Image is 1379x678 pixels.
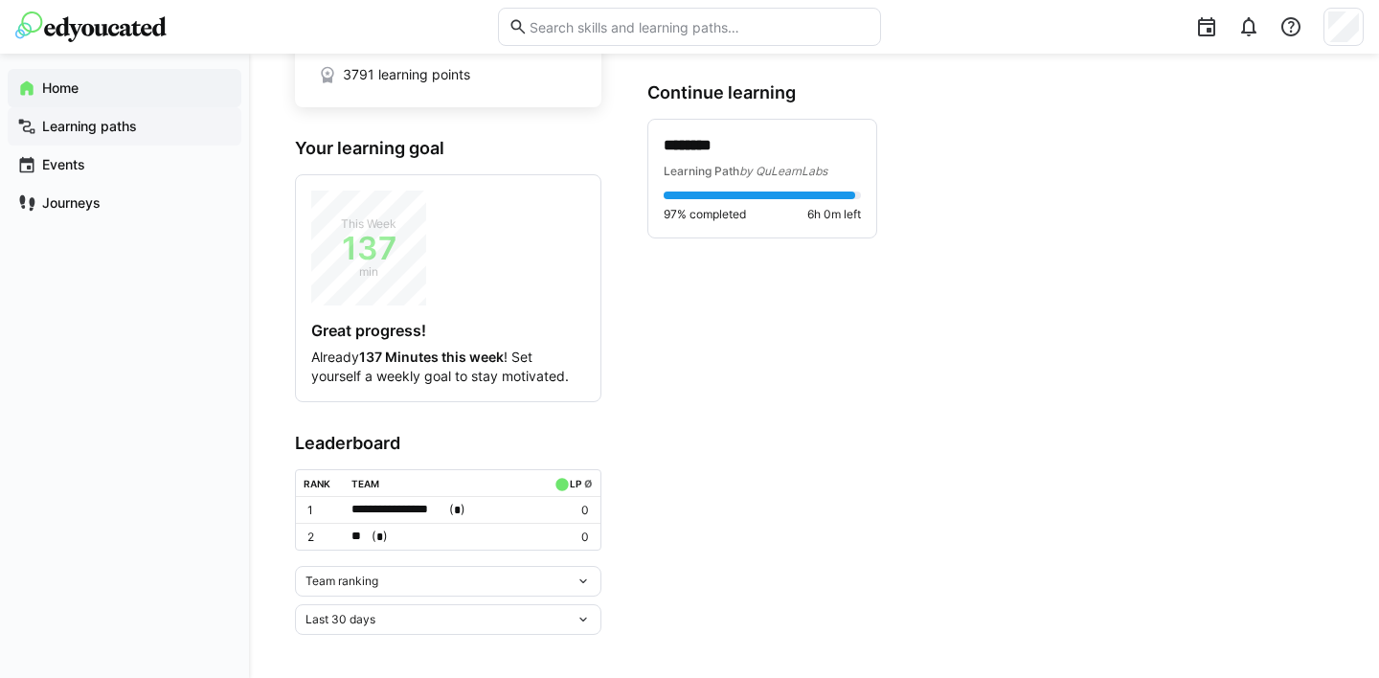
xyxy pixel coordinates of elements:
span: ( ) [449,500,465,520]
span: Team ranking [305,574,378,589]
h4: Great progress! [311,321,585,340]
strong: 137 Minutes this week [359,349,504,365]
a: ø [584,474,593,490]
span: 97% completed [664,207,746,222]
div: LP [570,478,581,489]
span: Learning Path [664,164,739,178]
p: 0 [551,530,589,545]
p: Already ! Set yourself a weekly goal to stay motivated. [311,348,585,386]
h3: Your learning goal [295,138,601,159]
h3: Leaderboard [295,433,601,454]
div: Team [351,478,379,489]
h3: Continue learning [647,82,1333,103]
span: Last 30 days [305,612,375,627]
span: by QuLearnLabs [739,164,827,178]
span: 6h 0m left [807,207,861,222]
input: Search skills and learning paths… [528,18,870,35]
p: 1 [307,503,336,518]
p: 2 [307,530,336,545]
span: 3791 learning points [343,65,470,84]
div: Rank [304,478,330,489]
p: 0 [551,503,589,518]
span: ( ) [372,527,388,547]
